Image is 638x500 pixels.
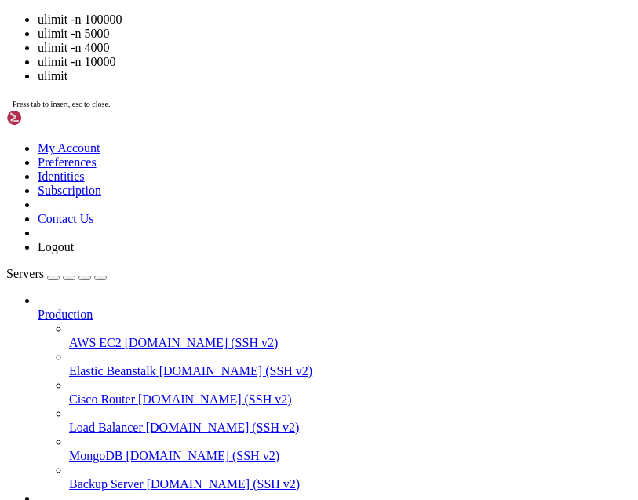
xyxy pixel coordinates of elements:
[38,69,632,83] li: ulimit
[69,421,632,435] a: Load Balancer [DOMAIN_NAME] (SSH v2)
[6,29,629,40] x-row: * Documentation: [URL][DOMAIN_NAME]
[6,151,629,162] x-row: Last login: [DATE] from [TECHNICAL_ID]
[38,212,94,225] a: Contact Us
[69,322,632,350] li: AWS EC2 [DOMAIN_NAME] (SSH v2)
[38,240,74,254] a: Logout
[69,378,632,407] li: Cisco Router [DOMAIN_NAME] (SSH v2)
[69,392,632,407] a: Cisco Router [DOMAIN_NAME] (SSH v2)
[38,55,632,69] li: ulimit -n 10000
[69,435,632,463] li: MongoDB [DOMAIN_NAME] (SSH v2)
[6,51,629,62] x-row: * Support: [URL][DOMAIN_NAME]
[38,41,632,55] li: ulimit -n 4000
[138,392,292,406] span: [DOMAIN_NAME] (SSH v2)
[38,170,85,183] a: Identities
[38,13,632,27] li: ulimit -n 100000
[69,392,135,406] span: Cisco Router
[38,141,100,155] a: My Account
[6,110,97,126] img: Shellngn
[38,27,632,41] li: ulimit -n 5000
[6,119,629,130] x-row: New release '24.04.3 LTS' available.
[69,421,143,434] span: Load Balancer
[126,449,279,462] span: [DOMAIN_NAME] (SSH v2)
[69,350,632,378] li: Elastic Beanstalk [DOMAIN_NAME] (SSH v2)
[6,6,629,17] x-row: Welcome to Ubuntu 22.04.2 LTS (GNU/Linux 5.15.0-75-generic x86_64)
[38,308,93,321] span: Production
[69,364,632,378] a: Elastic Beanstalk [DOMAIN_NAME] (SSH v2)
[69,477,144,491] span: Backup Server
[38,294,632,491] li: Production
[6,163,629,174] x-row: root@stoic-wing:~# ul
[69,336,122,349] span: AWS EC2
[125,336,279,349] span: [DOMAIN_NAME] (SSH v2)
[126,163,131,174] div: (21, 14)
[69,407,632,435] li: Load Balancer [DOMAIN_NAME] (SSH v2)
[13,100,110,108] span: Press tab to insert, esc to close.
[159,364,313,378] span: [DOMAIN_NAME] (SSH v2)
[6,267,44,280] span: Servers
[146,421,300,434] span: [DOMAIN_NAME] (SSH v2)
[6,85,629,96] x-row: not required on a system that users do not log into.
[6,40,629,51] x-row: * Management: [URL][DOMAIN_NAME]
[38,308,632,322] a: Production
[38,184,101,197] a: Subscription
[69,463,632,491] li: Backup Server [DOMAIN_NAME] (SSH v2)
[69,449,632,463] a: MongoDB [DOMAIN_NAME] (SSH v2)
[6,130,629,141] x-row: Run 'do-release-upgrade' to upgrade to it.
[69,364,156,378] span: Elastic Beanstalk
[38,155,97,169] a: Preferences
[6,74,629,85] x-row: This system has been minimized by removing packages and content that are
[69,477,632,491] a: Backup Server [DOMAIN_NAME] (SSH v2)
[147,477,301,491] span: [DOMAIN_NAME] (SSH v2)
[6,107,629,118] x-row: To restore this content, you can run the 'unminimize' command.
[6,267,107,280] a: Servers
[69,336,632,350] a: AWS EC2 [DOMAIN_NAME] (SSH v2)
[69,449,122,462] span: MongoDB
